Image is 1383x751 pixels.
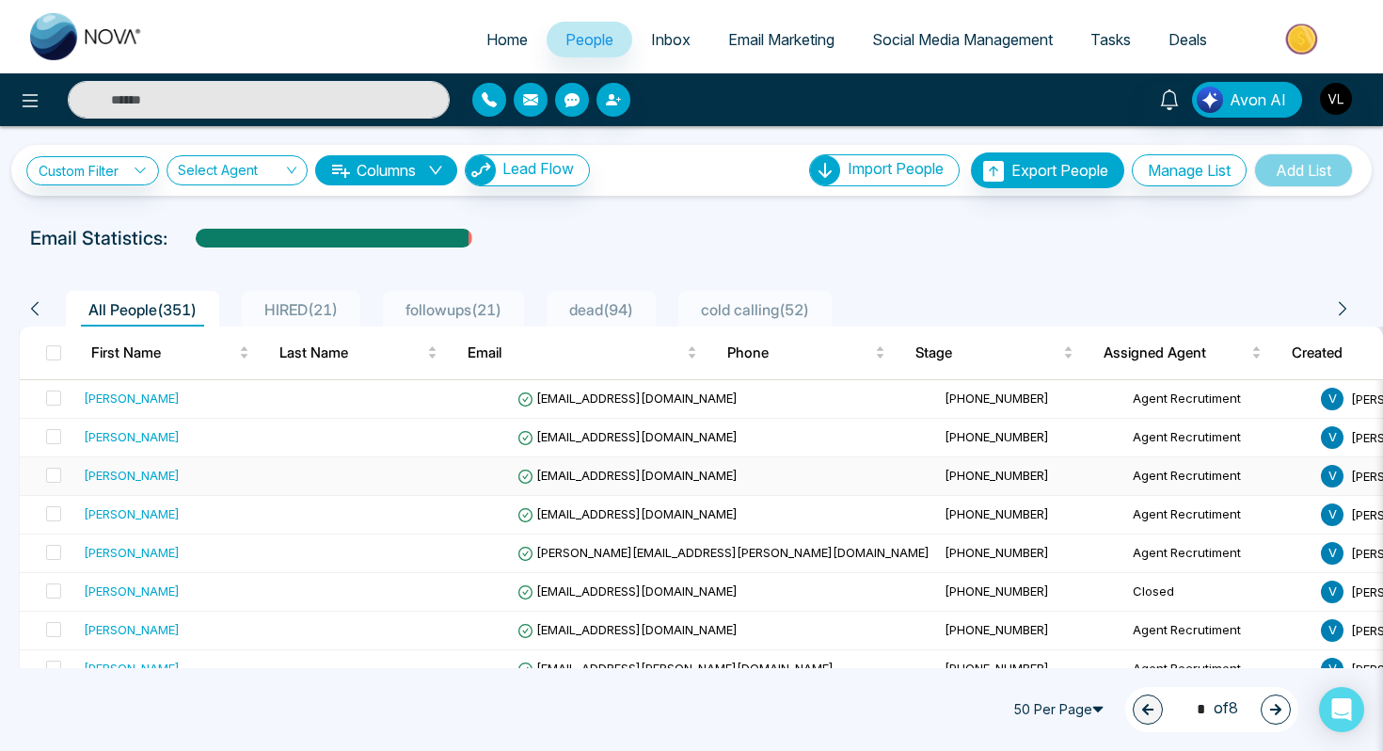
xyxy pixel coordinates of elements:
[562,300,641,319] span: dead ( 94 )
[517,661,834,676] span: [EMAIL_ADDRESS][PERSON_NAME][DOMAIN_NAME]
[945,429,1049,444] span: [PHONE_NUMBER]
[1235,18,1372,60] img: Market-place.gif
[91,342,235,364] span: First Name
[728,30,835,49] span: Email Marketing
[517,583,738,599] span: [EMAIL_ADDRESS][DOMAIN_NAME]
[848,159,944,178] span: Import People
[945,583,1049,599] span: [PHONE_NUMBER]
[453,327,712,379] th: Email
[517,391,738,406] span: [EMAIL_ADDRESS][DOMAIN_NAME]
[1185,696,1238,722] span: of 8
[84,466,180,485] div: [PERSON_NAME]
[712,327,900,379] th: Phone
[565,30,613,49] span: People
[853,22,1072,57] a: Social Media Management
[279,342,423,364] span: Last Name
[1321,658,1343,680] span: V
[1125,457,1313,496] td: Agent Recrutiment
[1089,327,1277,379] th: Assigned Agent
[1230,88,1286,111] span: Avon AI
[1104,342,1248,364] span: Assigned Agent
[517,429,738,444] span: [EMAIL_ADDRESS][DOMAIN_NAME]
[727,342,871,364] span: Phone
[84,582,180,600] div: [PERSON_NAME]
[1321,619,1343,642] span: V
[1321,388,1343,410] span: V
[468,342,683,364] span: Email
[1125,419,1313,457] td: Agent Recrutiment
[900,327,1089,379] th: Stage
[1321,465,1343,487] span: V
[428,163,443,178] span: down
[945,506,1049,521] span: [PHONE_NUMBER]
[945,661,1049,676] span: [PHONE_NUMBER]
[517,545,930,560] span: [PERSON_NAME][EMAIL_ADDRESS][PERSON_NAME][DOMAIN_NAME]
[1072,22,1150,57] a: Tasks
[468,22,547,57] a: Home
[1125,573,1313,612] td: Closed
[915,342,1059,364] span: Stage
[466,155,496,185] img: Lead Flow
[1321,426,1343,449] span: V
[84,504,180,523] div: [PERSON_NAME]
[945,468,1049,483] span: [PHONE_NUMBER]
[84,389,180,407] div: [PERSON_NAME]
[1125,535,1313,573] td: Agent Recrutiment
[257,300,345,319] span: HIRED ( 21 )
[1320,83,1352,115] img: User Avatar
[945,545,1049,560] span: [PHONE_NUMBER]
[486,30,528,49] span: Home
[1090,30,1131,49] span: Tasks
[30,13,143,60] img: Nova CRM Logo
[30,224,167,252] p: Email Statistics:
[517,468,738,483] span: [EMAIL_ADDRESS][DOMAIN_NAME]
[1197,87,1223,113] img: Lead Flow
[693,300,817,319] span: cold calling ( 52 )
[264,327,453,379] th: Last Name
[1125,496,1313,535] td: Agent Recrutiment
[1150,22,1226,57] a: Deals
[457,154,590,186] a: Lead FlowLead Flow
[1168,30,1207,49] span: Deals
[81,300,204,319] span: All People ( 351 )
[398,300,509,319] span: followups ( 21 )
[1321,503,1343,526] span: V
[1321,542,1343,565] span: V
[872,30,1053,49] span: Social Media Management
[26,156,159,185] a: Custom Filter
[1192,82,1302,118] button: Avon AI
[84,659,180,678] div: [PERSON_NAME]
[84,427,180,446] div: [PERSON_NAME]
[76,327,264,379] th: First Name
[1011,161,1108,180] span: Export People
[84,543,180,562] div: [PERSON_NAME]
[1125,380,1313,419] td: Agent Recrutiment
[1132,154,1247,186] button: Manage List
[651,30,691,49] span: Inbox
[945,391,1049,406] span: [PHONE_NUMBER]
[945,622,1049,637] span: [PHONE_NUMBER]
[1125,650,1313,689] td: Agent Recrutiment
[1321,581,1343,603] span: V
[709,22,853,57] a: Email Marketing
[502,159,574,178] span: Lead Flow
[465,154,590,186] button: Lead Flow
[517,622,738,637] span: [EMAIL_ADDRESS][DOMAIN_NAME]
[1319,687,1364,732] div: Open Intercom Messenger
[84,620,180,639] div: [PERSON_NAME]
[517,506,738,521] span: [EMAIL_ADDRESS][DOMAIN_NAME]
[547,22,632,57] a: People
[971,152,1124,188] button: Export People
[315,155,457,185] button: Columnsdown
[1005,695,1118,725] span: 50 Per Page
[1125,612,1313,650] td: Agent Recrutiment
[632,22,709,57] a: Inbox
